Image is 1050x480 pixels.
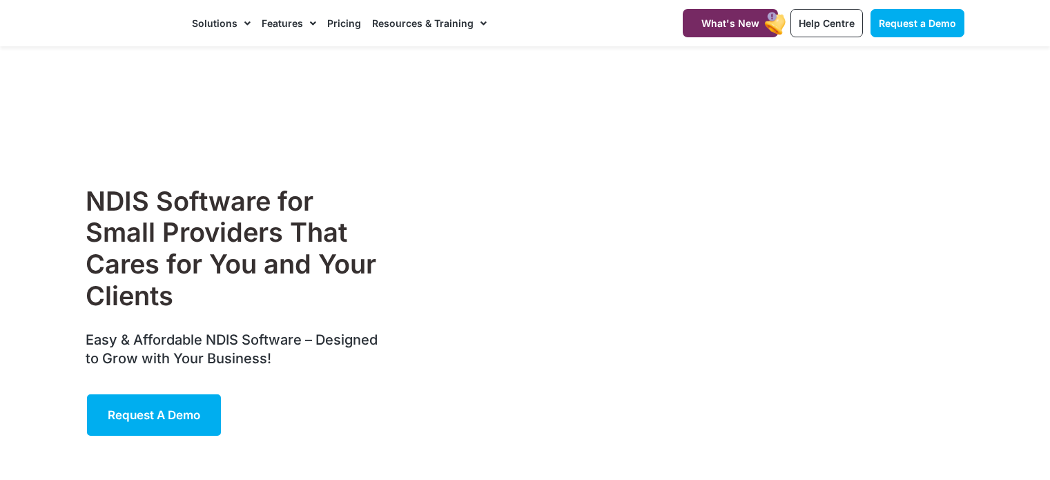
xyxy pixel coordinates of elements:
[701,17,759,29] span: What's New
[86,186,385,311] h1: NDIS Software for Small Providers That Cares for You and Your Clients
[108,408,200,422] span: Request a Demo
[86,393,222,437] a: Request a Demo
[799,17,855,29] span: Help Centre
[683,9,778,37] a: What's New
[879,17,956,29] span: Request a Demo
[85,13,178,34] img: CareMaster Logo
[86,332,378,367] span: Easy & Affordable NDIS Software – Designed to Grow with Your Business!
[790,9,863,37] a: Help Centre
[871,9,964,37] a: Request a Demo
